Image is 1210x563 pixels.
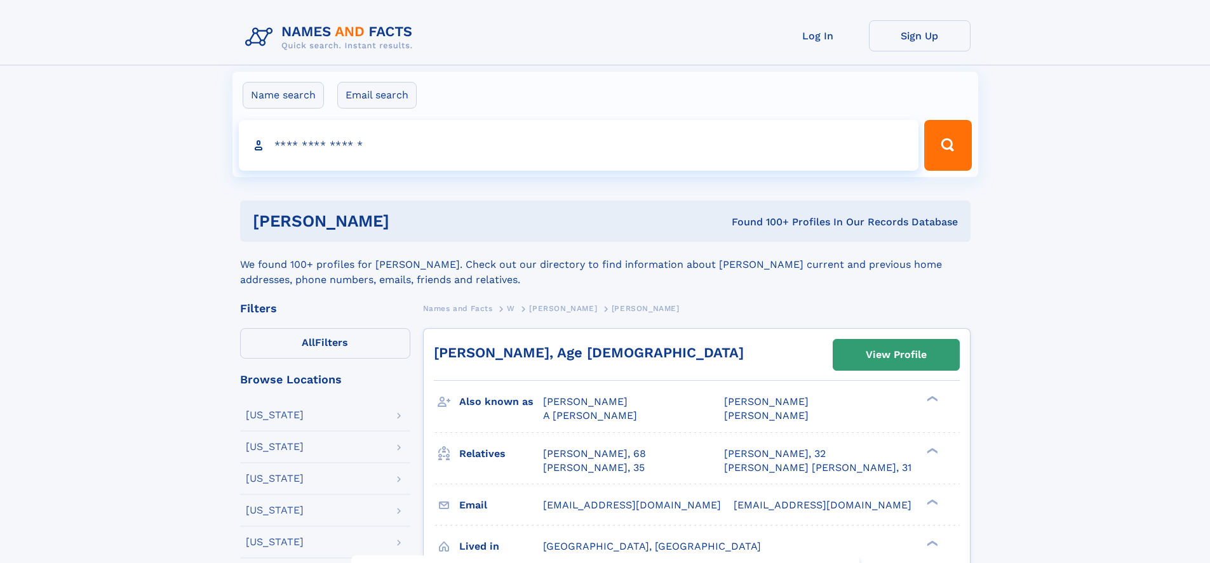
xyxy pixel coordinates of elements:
span: A [PERSON_NAME] [543,409,637,421]
span: W [507,304,515,313]
div: We found 100+ profiles for [PERSON_NAME]. Check out our directory to find information about [PERS... [240,242,971,288]
div: ❯ [924,498,939,506]
span: [EMAIL_ADDRESS][DOMAIN_NAME] [543,499,721,511]
span: [PERSON_NAME] [529,304,597,313]
a: [PERSON_NAME], 32 [724,447,826,461]
h3: Relatives [459,443,543,465]
a: [PERSON_NAME], 35 [543,461,645,475]
h1: [PERSON_NAME] [253,213,561,229]
div: Filters [240,303,410,314]
a: Names and Facts [423,300,493,316]
span: [PERSON_NAME] [612,304,680,313]
h3: Email [459,494,543,516]
a: [PERSON_NAME] [PERSON_NAME], 31 [724,461,911,475]
div: ❯ [924,446,939,454]
button: Search Button [924,120,971,171]
span: [PERSON_NAME] [543,395,628,407]
div: View Profile [866,340,927,369]
div: [US_STATE] [246,410,304,420]
label: Filters [240,328,410,359]
label: Name search [243,82,324,109]
a: View Profile [833,340,959,370]
span: All [302,336,315,348]
div: Browse Locations [240,374,410,385]
span: [EMAIL_ADDRESS][DOMAIN_NAME] [734,499,911,511]
div: [US_STATE] [246,442,304,452]
span: [PERSON_NAME] [724,409,809,421]
div: Found 100+ Profiles In Our Records Database [560,215,958,229]
span: [PERSON_NAME] [724,395,809,407]
a: W [507,300,515,316]
a: [PERSON_NAME], 68 [543,447,646,461]
a: [PERSON_NAME] [529,300,597,316]
div: [US_STATE] [246,474,304,484]
div: [US_STATE] [246,537,304,547]
img: Logo Names and Facts [240,20,423,55]
input: search input [239,120,919,171]
a: Sign Up [869,20,971,51]
label: Email search [337,82,417,109]
div: [US_STATE] [246,505,304,515]
a: [PERSON_NAME], Age [DEMOGRAPHIC_DATA] [434,345,744,361]
div: ❯ [924,539,939,547]
span: [GEOGRAPHIC_DATA], [GEOGRAPHIC_DATA] [543,540,761,552]
h3: Also known as [459,391,543,413]
a: Log In [767,20,869,51]
div: ❯ [924,395,939,403]
h3: Lived in [459,536,543,557]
